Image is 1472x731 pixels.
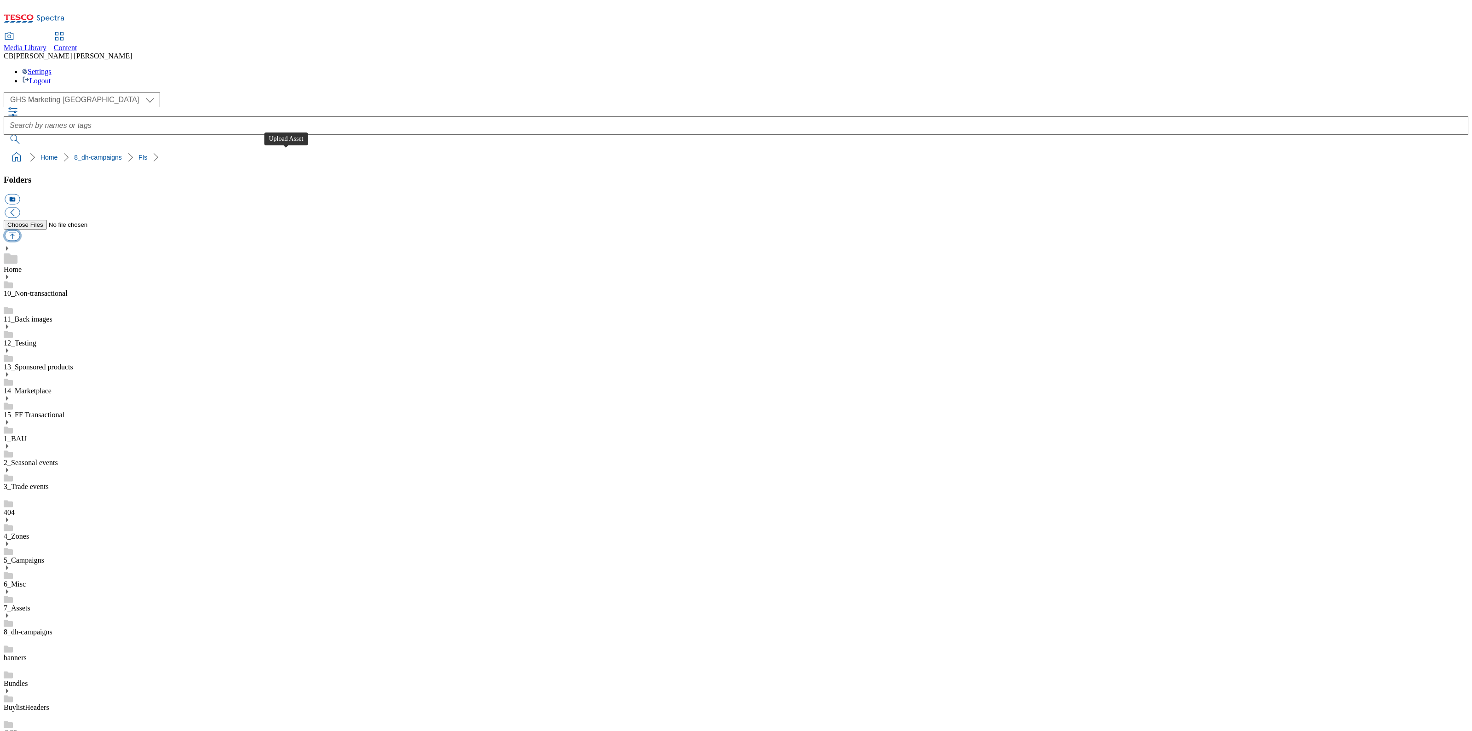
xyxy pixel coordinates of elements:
h3: Folders [4,175,1468,185]
a: Home [40,154,57,161]
a: 15_FF Transactional [4,411,64,419]
a: 5_Campaigns [4,556,44,564]
a: Logout [22,77,51,85]
a: 8_dh-campaigns [4,628,52,636]
a: 1_BAU [4,435,27,443]
a: banners [4,654,27,662]
a: Media Library [4,33,46,52]
a: 7_Assets [4,604,30,612]
a: 12_Testing [4,339,36,347]
a: 8_dh-campaigns [74,154,122,161]
span: Content [54,44,77,52]
a: 404 [4,508,15,516]
a: 10_Non-transactional [4,289,68,297]
a: 11_Back images [4,315,52,323]
a: 14_Marketplace [4,387,52,395]
input: Search by names or tags [4,116,1468,135]
a: 4_Zones [4,532,29,540]
span: [PERSON_NAME] [PERSON_NAME] [13,52,132,60]
a: 6_Misc [4,580,26,588]
span: CB [4,52,13,60]
a: 3_Trade events [4,483,49,490]
span: Media Library [4,44,46,52]
a: Bundles [4,679,28,687]
a: Content [54,33,77,52]
a: FIs [138,154,147,161]
a: 13_Sponsored products [4,363,73,371]
nav: breadcrumb [4,149,1468,166]
a: Home [4,265,22,273]
a: Settings [22,68,52,75]
a: BuylistHeaders [4,703,49,711]
a: home [9,150,24,165]
a: 2_Seasonal events [4,459,58,466]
